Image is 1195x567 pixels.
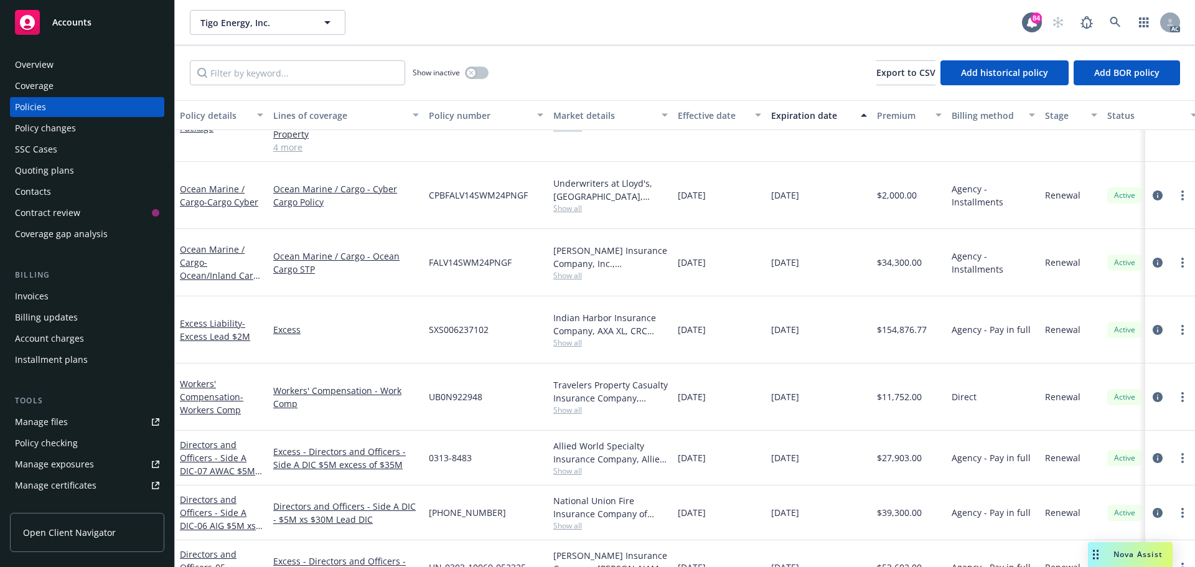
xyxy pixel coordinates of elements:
div: Allied World Specialty Insurance Company, Allied World Assurance Company (AWAC) [553,439,668,466]
span: $34,300.00 [877,256,922,269]
a: Excess - Directors and Officers - Side A DIC $5M excess of $35M [273,445,419,471]
span: $154,876.77 [877,323,927,336]
span: Show all [553,405,668,415]
div: Coverage [15,76,54,96]
div: Billing [10,269,164,281]
a: more [1175,451,1190,466]
span: Manage exposures [10,454,164,474]
a: Switch app [1132,10,1156,35]
div: Policy details [180,109,250,122]
a: Policy checking [10,433,164,453]
span: Add historical policy [961,67,1048,78]
a: Account charges [10,329,164,349]
a: more [1175,188,1190,203]
a: Start snowing [1046,10,1071,35]
span: Agency - Pay in full [952,323,1031,336]
a: Commercial Package [180,96,248,134]
button: Premium [872,100,947,130]
a: Ocean Marine / Cargo [180,243,263,294]
span: Renewal [1045,189,1080,202]
button: Lines of coverage [268,100,424,130]
div: Contacts [15,182,51,202]
a: more [1175,505,1190,520]
a: circleInformation [1150,322,1165,337]
div: Account charges [15,329,84,349]
span: Renewal [1045,506,1080,519]
span: - Foreign Package [180,109,248,134]
a: Overview [10,55,164,75]
span: [PHONE_NUMBER] [429,506,506,519]
a: Workers' Compensation - Work Comp [273,384,419,410]
span: Renewal [1045,256,1080,269]
span: [DATE] [771,506,799,519]
div: Premium [877,109,928,122]
span: [DATE] [771,189,799,202]
a: Contract review [10,203,164,223]
a: more [1175,322,1190,337]
div: Underwriters at Lloyd's, [GEOGRAPHIC_DATA], [PERSON_NAME] of [GEOGRAPHIC_DATA], [PERSON_NAME] Cargo [553,177,668,203]
span: Agency - Pay in full [952,506,1031,519]
div: Effective date [678,109,747,122]
a: Policies [10,97,164,117]
div: Manage claims [15,497,78,517]
span: $27,903.00 [877,451,922,464]
span: [DATE] [678,451,706,464]
div: Invoices [15,286,49,306]
span: Renewal [1045,451,1080,464]
a: Installment plans [10,350,164,370]
span: Export to CSV [876,67,935,78]
span: Nova Assist [1113,549,1163,560]
span: [DATE] [678,323,706,336]
span: - Excess Lead $2M [180,317,250,342]
span: Show all [553,466,668,476]
span: [DATE] [678,189,706,202]
a: Excess Liability [180,317,250,342]
span: [DATE] [771,323,799,336]
span: Agency - Installments [952,182,1035,209]
a: more [1175,390,1190,405]
span: Tigo Energy, Inc. [200,16,308,29]
span: Agency - Installments [952,250,1035,276]
span: Active [1112,324,1137,335]
span: [DATE] [771,451,799,464]
div: [PERSON_NAME] Insurance Company, Inc., [PERSON_NAME] Group, [PERSON_NAME] Cargo [553,244,668,270]
span: - Ocean/Inland Cargo Transit [180,256,263,294]
span: Active [1112,391,1137,403]
a: Ocean Marine / Cargo - Cyber Cargo Policy [273,182,419,209]
div: Travelers Property Casualty Insurance Company, Travelers Insurance [553,378,668,405]
div: Policy checking [15,433,78,453]
a: Invoices [10,286,164,306]
span: Show all [553,270,668,281]
a: Accounts [10,5,164,40]
div: Policy number [429,109,530,122]
a: 4 more [273,141,419,154]
button: Policy details [175,100,268,130]
div: Drag to move [1088,542,1104,567]
span: Accounts [52,17,91,27]
span: Show all [553,203,668,213]
span: $2,000.00 [877,189,917,202]
a: circleInformation [1150,188,1165,203]
div: Billing updates [15,307,78,327]
span: [DATE] [678,506,706,519]
span: Direct [952,390,977,403]
span: SXS006237102 [429,323,489,336]
a: Policy changes [10,118,164,138]
span: Renewal [1045,323,1080,336]
div: Manage certificates [15,476,96,495]
div: Installment plans [15,350,88,370]
a: Billing updates [10,307,164,327]
div: Quoting plans [15,161,74,180]
div: Indian Harbor Insurance Company, AXA XL, CRC Group [553,311,668,337]
div: Policies [15,97,46,117]
span: $11,752.00 [877,390,922,403]
div: Status [1107,109,1183,122]
a: Search [1103,10,1128,35]
div: Manage files [15,412,68,432]
button: Billing method [947,100,1040,130]
span: Active [1112,452,1137,464]
button: Expiration date [766,100,872,130]
span: UB0N922948 [429,390,482,403]
button: Stage [1040,100,1102,130]
button: Policy number [424,100,548,130]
